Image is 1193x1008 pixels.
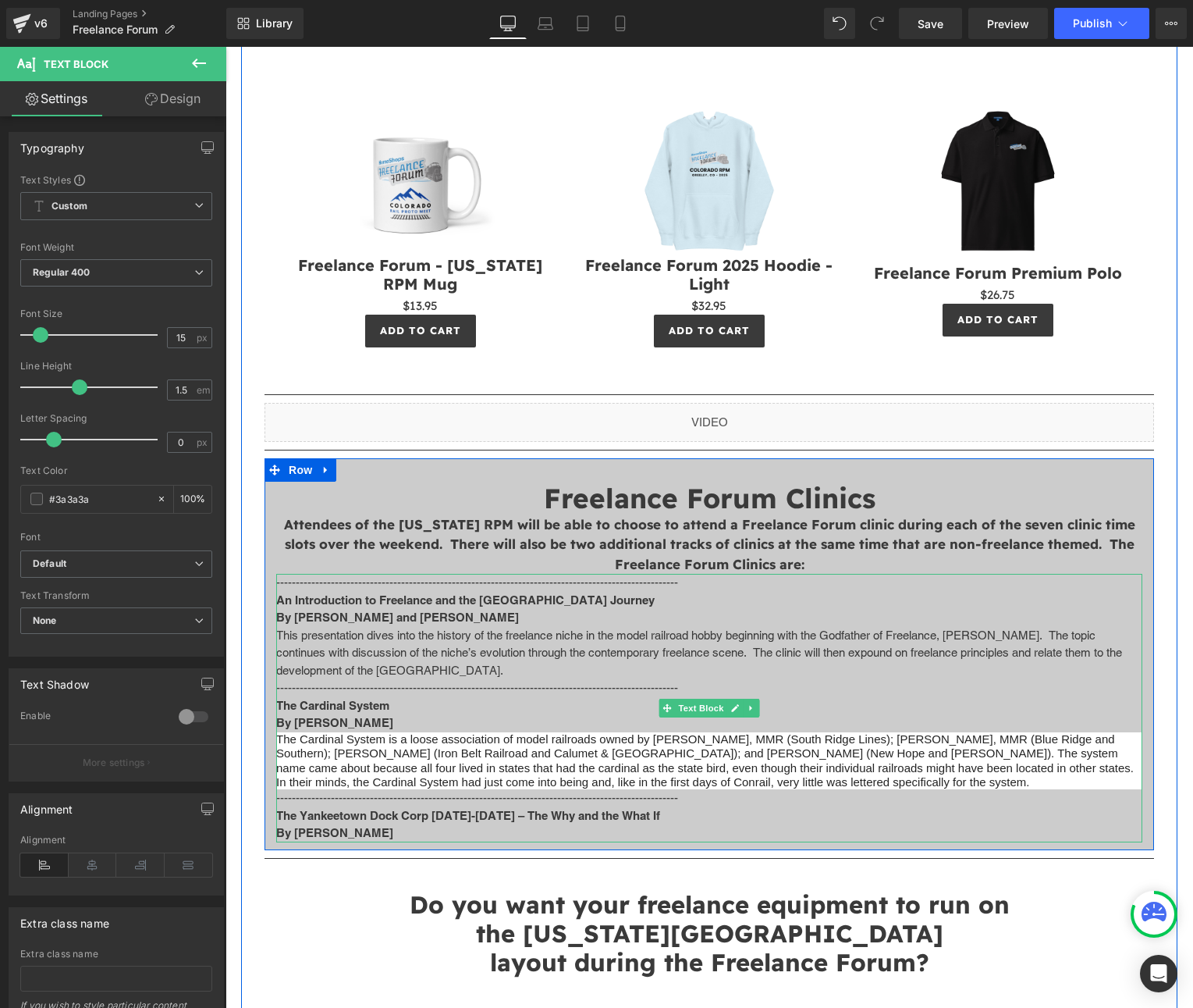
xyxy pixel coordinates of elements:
[564,8,602,39] a: Tablet
[184,842,784,873] strong: Do you want your freelance equipment to run on
[20,794,73,816] div: Alignment
[648,217,897,236] a: Freelance Forum Premium Polo
[83,756,145,770] p: More settings
[51,564,293,577] b: By [PERSON_NAME] and [PERSON_NAME]
[20,532,212,543] div: Font
[120,59,270,209] img: Freelance Forum - Colorado RPM Mug
[527,8,564,39] a: Laptop
[177,251,212,269] span: $13.95
[20,242,212,253] div: Font Weight
[1054,8,1149,39] button: Publish
[49,490,149,508] input: Color
[51,200,87,213] b: Custom
[140,268,250,301] button: Add To Cart
[31,13,51,34] div: v6
[212,959,756,989] strong: Fill out the information below to get started:
[51,743,917,760] p: -------------------------------------------------------------------------------------------------...
[51,779,168,793] b: By [PERSON_NAME]
[755,240,790,258] span: $26.75
[70,209,320,247] a: Freelance Forum - [US_STATE] RPM Mug
[51,580,917,633] p: This presentation dives into the history of the freelance niche in the model railroad hobby begin...
[59,411,91,435] span: Row
[73,23,158,36] span: Freelance Forum
[9,744,223,781] button: More settings
[968,8,1048,39] a: Preview
[409,59,559,209] img: Freelance Forum 2025 Hoodie - Light
[20,590,212,601] div: Text Transform
[602,8,639,39] a: Mobile
[443,277,524,290] span: Add To Cart
[20,133,84,155] div: Typography
[44,58,108,70] span: Text Block
[256,16,293,30] span: Library
[265,900,704,931] strong: layout during the Freelance Forum?
[518,652,534,671] a: Expand / Collapse
[20,949,212,960] div: Extra class name
[717,257,828,290] button: Add To Cart
[51,652,164,665] b: The Cardinal System
[824,8,855,39] button: Undo
[51,686,908,742] span: The Cardinal System is a loose association of model railroads owned by [PERSON_NAME], MMR (South ...
[197,385,210,395] span: em
[359,209,609,247] a: Freelance Forum 2025 Hoodie - Light
[489,8,527,39] a: Desktop
[197,437,210,447] span: px
[918,16,943,32] span: Save
[51,527,917,545] p: -------------------------------------------------------------------------------------------------...
[861,8,893,39] button: Redo
[732,266,813,279] span: Add To Cart
[20,413,212,424] div: Letter Spacing
[20,173,212,186] div: Text Styles
[226,8,304,39] a: New Library
[987,16,1029,32] span: Preview
[20,465,212,476] div: Text Color
[449,652,501,671] span: Text Block
[197,333,210,343] span: px
[51,762,435,775] b: The Yankeetown Dock Corp [DATE]-[DATE] – The Why and the What If
[20,308,212,319] div: Font Size
[318,434,650,468] strong: Freelance Forum Clinics
[73,8,226,20] a: Landing Pages
[51,547,429,560] b: An Introduction to Freelance and the [GEOGRAPHIC_DATA] Journey
[20,361,212,372] div: Line Height
[1073,17,1112,30] span: Publish
[59,469,910,525] strong: Attendees of the [US_STATE] RPM will be able to choose to attend a Freelance Forum clinic during ...
[20,835,212,846] div: Alignment
[6,8,60,39] a: v6
[51,669,168,682] b: By [PERSON_NAME]
[698,59,847,209] img: Freelance Forum Premium Polo
[116,81,229,116] a: Design
[154,277,236,290] span: Add To Cart
[91,411,111,435] a: Expand / Collapse
[33,266,91,278] b: Regular 400
[33,557,66,571] i: Default
[428,268,539,301] button: Add To Cart
[1140,955,1177,992] div: Open Intercom Messenger
[174,486,211,513] div: %
[20,669,89,691] div: Text Shadow
[1156,8,1187,39] button: More
[250,871,718,902] strong: the [US_STATE][GEOGRAPHIC_DATA]
[51,632,917,650] p: -------------------------------------------------------------------------------------------------...
[466,251,501,269] span: $32.95
[20,710,163,726] div: Enable
[20,908,109,930] div: Extra class name
[33,614,57,626] b: None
